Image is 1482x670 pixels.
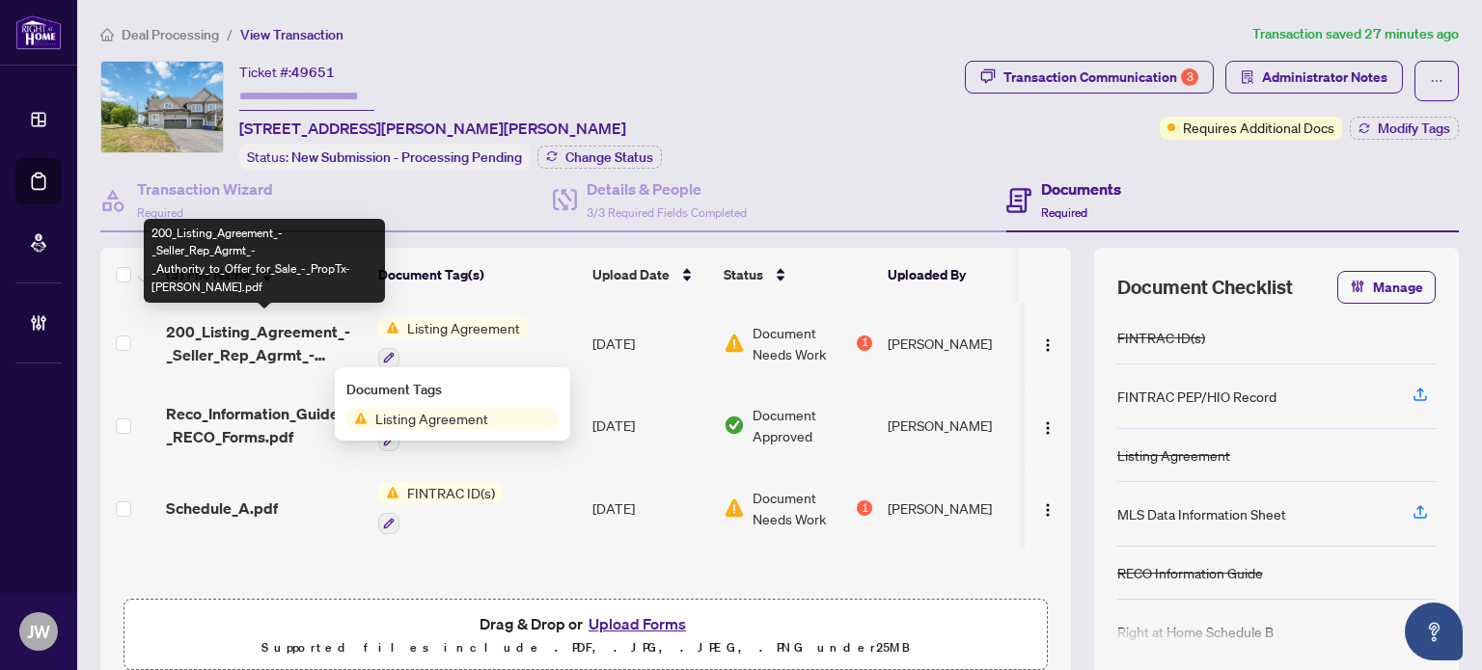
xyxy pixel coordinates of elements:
[724,264,763,285] span: Status
[291,148,522,166] span: New Submission - Processing Pending
[15,14,62,50] img: logo
[137,177,273,201] h4: Transaction Wizard
[1225,61,1403,94] button: Administrator Notes
[1181,68,1198,86] div: 3
[239,117,626,140] span: [STREET_ADDRESS][PERSON_NAME][PERSON_NAME]
[240,26,343,43] span: View Transaction
[166,496,278,520] span: Schedule_A.pdf
[480,611,692,636] span: Drag & Drop or
[346,379,559,400] div: Document Tags
[880,467,1025,549] td: [PERSON_NAME]
[724,415,745,436] img: Document Status
[880,302,1025,385] td: [PERSON_NAME]
[370,248,585,302] th: Document Tag(s)
[1117,562,1263,583] div: RECO Information Guide
[1117,444,1230,466] div: Listing Agreement
[378,317,399,338] img: Status Icon
[1032,410,1063,441] button: Logo
[753,404,872,446] span: Document Approved
[724,333,745,354] img: Document Status
[857,335,872,351] div: 1
[166,402,363,448] span: Reco_Information_Guide_-_RECO_Forms.pdf
[1373,272,1423,303] span: Manage
[1040,502,1056,518] img: Logo
[27,618,50,645] span: JW
[1040,420,1056,436] img: Logo
[1041,177,1121,201] h4: Documents
[565,150,653,164] span: Change Status
[753,322,853,364] span: Document Needs Work
[1252,23,1459,45] article: Transaction saved 27 minutes ago
[378,482,503,534] button: Status IconFINTRAC ID(s)
[1041,205,1087,220] span: Required
[1241,70,1254,84] span: solution
[1032,328,1063,359] button: Logo
[239,61,335,83] div: Ticket #:
[537,146,662,169] button: Change Status
[965,61,1214,94] button: Transaction Communication3
[753,487,853,529] span: Document Needs Work
[1040,337,1056,353] img: Logo
[239,144,530,170] div: Status:
[585,385,716,468] td: [DATE]
[122,26,219,43] span: Deal Processing
[1430,74,1443,88] span: ellipsis
[291,64,335,81] span: 49651
[1003,62,1198,93] div: Transaction Communication
[378,482,399,503] img: Status Icon
[880,248,1025,302] th: Uploaded By
[716,248,880,302] th: Status
[880,385,1025,468] td: [PERSON_NAME]
[1405,603,1463,660] button: Open asap
[101,62,223,152] img: IMG-X12329702_1.jpg
[1378,121,1450,135] span: Modify Tags
[587,177,747,201] h4: Details & People
[583,611,692,636] button: Upload Forms
[144,219,385,303] div: 200_Listing_Agreement_-_Seller_Rep_Agrmt_-_Authority_to_Offer_for_Sale_-_PropTx-[PERSON_NAME].pdf
[1117,621,1274,642] div: Right at Home Schedule B
[587,205,747,220] span: 3/3 Required Fields Completed
[227,23,233,45] li: /
[100,28,114,41] span: home
[346,408,368,429] img: Status Icon
[136,636,1035,659] p: Supported files include .PDF, .JPG, .JPEG, .PNG under 25 MB
[399,482,503,503] span: FINTRAC ID(s)
[378,317,528,369] button: Status IconListing Agreement
[1117,503,1286,524] div: MLS Data Information Sheet
[592,264,670,285] span: Upload Date
[857,500,872,516] div: 1
[585,302,716,385] td: [DATE]
[368,408,496,429] span: Listing Agreement
[1337,271,1436,304] button: Manage
[1183,117,1334,138] span: Requires Additional Docs
[1262,62,1387,93] span: Administrator Notes
[1350,117,1459,140] button: Modify Tags
[1117,274,1293,301] span: Document Checklist
[724,497,745,519] img: Document Status
[585,467,716,549] td: [DATE]
[166,320,363,366] span: 200_Listing_Agreement_-_Seller_Rep_Agrmt_-_Authority_to_Offer_for_Sale_-_PropTx-[PERSON_NAME].pdf
[1117,386,1276,407] div: FINTRAC PEP/HIO Record
[137,205,183,220] span: Required
[1032,493,1063,523] button: Logo
[585,248,716,302] th: Upload Date
[1117,327,1205,348] div: FINTRAC ID(s)
[399,317,528,338] span: Listing Agreement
